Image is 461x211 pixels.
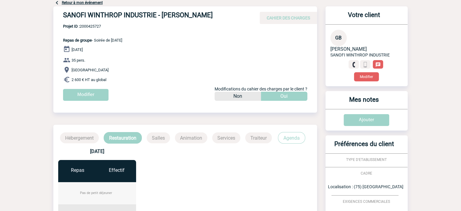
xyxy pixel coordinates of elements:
[72,58,85,63] span: 35 pers.
[362,62,368,67] img: portable.png
[343,199,390,204] span: EXIGENCES COMMERCIALES
[267,15,310,20] span: CAHIER DES CHARGES
[233,92,242,101] p: Non
[328,184,403,189] span: Localisation : (75) [GEOGRAPHIC_DATA]
[72,77,106,82] span: 2 600 € HT au global
[245,132,272,143] p: Traiteur
[330,53,390,57] span: SANOFI WINTHROP INDUSTRIE
[328,96,400,109] h3: Mes notes
[90,148,104,154] b: [DATE]
[351,62,356,67] img: fixe.png
[346,158,387,162] span: TYPE D'ETABLISSEMENT
[60,132,99,143] p: Hébergement
[375,62,381,67] img: chat-24-px-w.png
[212,132,240,143] p: Services
[63,11,245,22] h4: SANOFI WINTHROP INDUSTRIE - [PERSON_NAME]
[72,68,109,72] span: [GEOGRAPHIC_DATA]
[278,132,305,144] p: Agenda
[97,167,136,173] div: Effectif
[63,24,122,29] span: 2000425727
[62,1,103,5] a: Retour à mon événement
[72,47,83,52] span: [DATE]
[175,132,207,143] p: Animation
[335,35,342,41] span: GB
[344,114,389,126] input: Ajouter
[63,38,92,43] span: Repas de groupe
[147,132,170,143] p: Salles
[104,132,142,144] p: Restauration
[80,191,112,195] span: Pas de petit déjeuner
[63,89,109,101] input: Modifier
[328,11,400,24] h3: Votre client
[328,140,400,153] h3: Préférences du client
[63,24,80,29] b: Projet ID :
[215,87,307,91] span: Modifications du cahier des charges par le client ?
[63,38,122,43] span: - Soirée de [DATE]
[280,92,288,101] p: Oui
[58,167,97,173] div: Repas
[354,72,379,81] button: Modifier
[361,171,372,175] span: CADRE
[330,46,367,52] span: [PERSON_NAME]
